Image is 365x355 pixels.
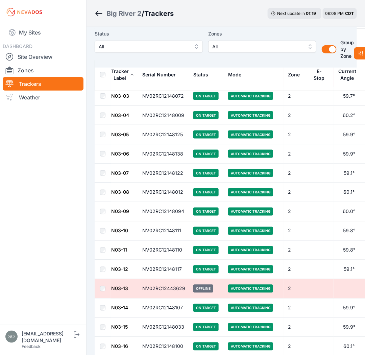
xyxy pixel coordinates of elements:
[193,131,219,139] span: On Target
[138,125,189,144] td: NV02RC12148125
[313,68,325,81] div: E-Stop
[288,67,305,83] button: Zone
[345,11,354,16] span: CDT
[193,304,219,312] span: On Target
[284,279,309,299] td: 2
[228,92,273,100] span: Automatic Tracking
[334,202,365,221] td: 60.0°
[334,221,365,241] td: 59.8°
[228,71,241,78] div: Mode
[334,164,365,183] td: 59.1°
[3,64,83,77] a: Zones
[111,151,129,157] a: N03-06
[111,68,129,81] div: Tracker Label
[3,43,32,49] span: DASHBOARD
[144,9,174,18] h3: Trackers
[228,304,273,312] span: Automatic Tracking
[22,344,41,349] a: Feedback
[208,41,316,53] button: All
[228,285,273,293] span: Automatic Tracking
[3,91,83,104] a: Weather
[284,106,309,125] td: 2
[284,125,309,144] td: 2
[193,188,219,196] span: On Target
[284,144,309,164] td: 2
[228,131,273,139] span: Automatic Tracking
[3,50,83,64] a: Site Overview
[228,265,273,274] span: Automatic Tracking
[341,40,354,59] span: Group by Zone
[334,299,365,318] td: 59.9°
[95,30,203,38] label: Status
[284,299,309,318] td: 2
[138,164,189,183] td: NV02RC12148122
[334,106,365,125] td: 60.2°
[284,221,309,241] td: 2
[138,183,189,202] td: NV02RC12148012
[111,132,129,137] a: N03-05
[306,11,318,16] div: 01 : 19
[138,221,189,241] td: NV02RC12148111
[3,77,83,91] a: Trackers
[228,323,273,331] span: Automatic Tracking
[338,63,361,86] button: Current Angle
[95,5,174,22] nav: Breadcrumb
[193,285,213,293] span: Offline
[138,202,189,221] td: NV02RC12148094
[142,71,176,78] div: Serial Number
[111,209,129,214] a: N03-09
[111,324,128,330] a: N03-15
[284,183,309,202] td: 2
[138,144,189,164] td: NV02RC12148138
[284,260,309,279] td: 2
[111,266,128,272] a: N03-12
[99,43,189,51] span: All
[313,63,330,86] button: E-Stop
[228,169,273,177] span: Automatic Tracking
[193,67,214,83] button: Status
[193,265,219,274] span: On Target
[111,305,128,311] a: N03-14
[3,24,83,41] a: My Sites
[334,183,365,202] td: 60.1°
[228,111,273,119] span: Automatic Tracking
[228,188,273,196] span: Automatic Tracking
[138,318,189,337] td: NV02RC12148033
[284,164,309,183] td: 2
[95,41,203,53] button: All
[138,260,189,279] td: NV02RC12148117
[193,169,219,177] span: On Target
[193,227,219,235] span: On Target
[138,106,189,125] td: NV02RC12148009
[212,43,303,51] span: All
[284,241,309,260] td: 2
[111,170,129,176] a: N03-07
[228,150,273,158] span: Automatic Tracking
[111,344,128,349] a: N03-16
[228,208,273,216] span: Automatic Tracking
[111,189,129,195] a: N03-08
[111,63,134,86] button: Tracker Label
[288,71,300,78] div: Zone
[228,342,273,351] span: Automatic Tracking
[334,87,365,106] td: 59.7°
[106,9,142,18] a: Big River 2
[334,125,365,144] td: 59.9°
[334,241,365,260] td: 59.8°
[277,11,305,16] span: Next update in
[228,227,273,235] span: Automatic Tracking
[334,318,365,337] td: 59.9°
[228,67,247,83] button: Mode
[193,111,219,119] span: On Target
[138,241,189,260] td: NV02RC12148110
[142,67,181,83] button: Serial Number
[208,30,316,38] label: Zones
[138,299,189,318] td: NV02RC12148107
[193,246,219,254] span: On Target
[138,279,189,299] td: NV02RC12443629
[22,331,72,344] div: [EMAIL_ADDRESS][DOMAIN_NAME]
[142,9,144,18] span: /
[284,318,309,337] td: 2
[193,342,219,351] span: On Target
